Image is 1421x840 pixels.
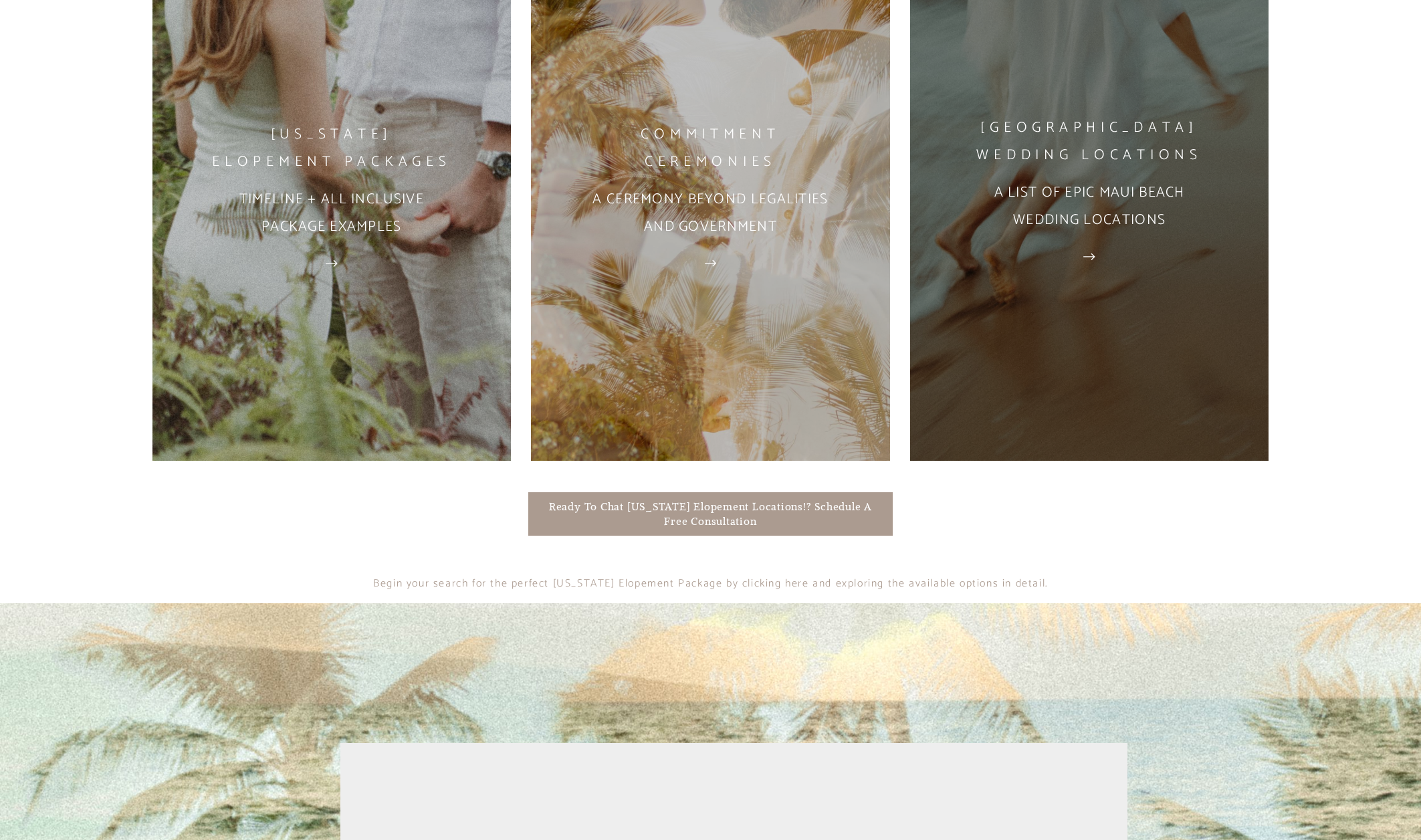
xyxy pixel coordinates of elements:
[910,179,1269,234] p: A list of Epic Maui Beach Wedding Locations
[152,121,512,176] h2: [US_STATE] ELOPEMENT PACKAGES
[544,499,877,528] span: Ready to chat [US_STATE] elopement locations!? Schedule a free consultation
[910,114,1269,169] h2: [GEOGRAPHIC_DATA] WEDDING LOCATIONS
[373,574,1048,593] a: Begin your search for the perfect [US_STATE] Elopement Package by clicking here and exploring the...
[528,492,893,535] a: Ready to chat [US_STATE] elopement locations!? Schedule a free consultation
[531,186,890,241] p: A ceremony beyond legalities and government
[152,186,512,241] p: Timeline + All inclusive package examples
[531,121,890,176] h2: COMMITMENT CEREMONIES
